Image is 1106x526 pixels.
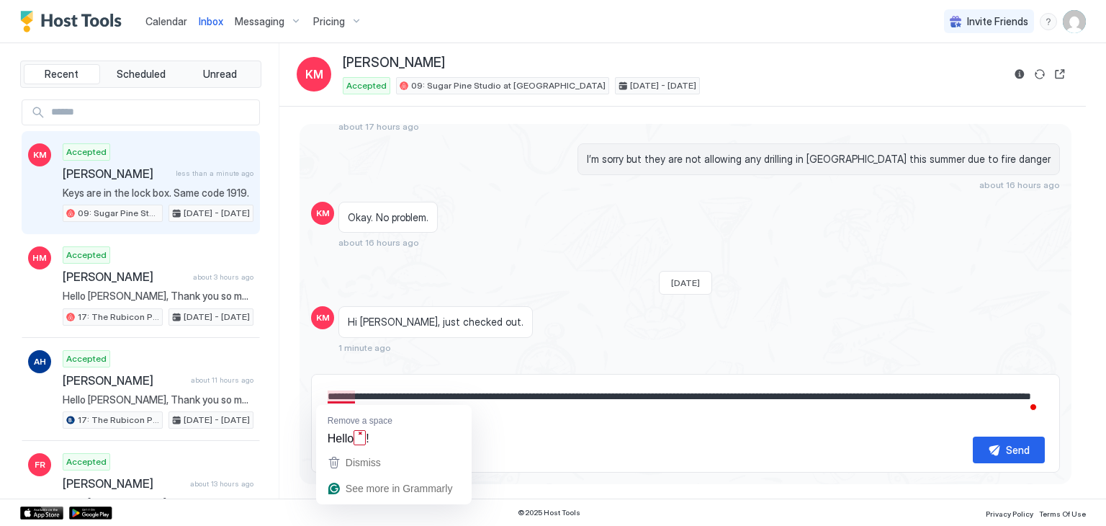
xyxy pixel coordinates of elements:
span: HM [32,251,47,264]
span: less than a minute ago [176,169,253,178]
span: [PERSON_NAME] [63,476,184,491]
span: Pricing [313,15,345,28]
span: about 11 hours ago [191,375,253,385]
span: Scheduled [117,68,166,81]
a: Privacy Policy [986,505,1033,520]
span: Hello [PERSON_NAME], Thank you so much for your booking! We'll send the check-in instructions [DA... [63,393,253,406]
button: Send [973,437,1045,463]
span: Accepted [66,352,107,365]
span: [DATE] - [DATE] [630,79,696,92]
span: [DATE] - [DATE] [184,207,250,220]
span: 1 minute ago [338,342,391,353]
button: Recent [24,64,100,84]
button: Reservation information [1011,66,1028,83]
span: 17: The Rubicon Pet Friendly Studio [78,414,159,427]
button: Open reservation [1051,66,1069,83]
button: Scheduled [103,64,179,84]
span: about 17 hours ago [338,121,419,132]
a: Inbox [199,14,223,29]
span: Calendar [145,15,187,27]
span: Privacy Policy [986,509,1033,518]
span: Accepted [346,79,387,92]
span: KM [316,207,330,220]
span: [PERSON_NAME] [63,166,170,181]
span: Invite Friends [967,15,1028,28]
span: Messaging [235,15,284,28]
span: Hello [PERSON_NAME], Thank you so much for your booking! We'll send the check-in instructions on ... [63,496,253,509]
span: KM [33,148,47,161]
span: [PERSON_NAME] [63,269,187,284]
span: Unread [203,68,237,81]
span: Hi [PERSON_NAME], just checked out. [348,316,523,329]
span: [DATE] - [DATE] [184,311,250,324]
span: 09: Sugar Pine Studio at [GEOGRAPHIC_DATA] [78,207,159,220]
span: KM [316,311,330,324]
a: Google Play Store [69,507,112,520]
span: Inbox [199,15,223,27]
span: [DATE] - [DATE] [184,414,250,427]
span: Terms Of Use [1039,509,1086,518]
span: Keys are in the lock box. Same code 1919. [63,187,253,200]
div: menu [1040,13,1057,30]
span: [PERSON_NAME] [63,373,185,388]
span: Okay. No problem. [348,211,428,224]
span: I’m sorry but they are not allowing any drilling in [GEOGRAPHIC_DATA] this summer due to fire danger [587,153,1051,166]
a: Calendar [145,14,187,29]
a: App Store [20,507,63,520]
span: 17: The Rubicon Pet Friendly Studio [78,311,159,324]
button: Unread [181,64,258,84]
span: 09: Sugar Pine Studio at [GEOGRAPHIC_DATA] [411,79,606,92]
span: about 13 hours ago [190,479,253,489]
textarea: To enrich screen reader interactions, please activate Accessibility in Grammarly extension settings [326,383,1045,425]
span: Hello [PERSON_NAME], Thank you so much for your booking! We'll send the check-in instructions [DA... [63,290,253,303]
span: Accepted [66,455,107,468]
span: about 3 hours ago [193,272,253,282]
span: Recent [45,68,78,81]
span: Accepted [66,249,107,262]
span: AH [34,355,46,368]
span: about 16 hours ago [979,179,1060,190]
button: Sync reservation [1031,66,1048,83]
a: Host Tools Logo [20,11,128,32]
div: User profile [1063,10,1086,33]
span: about 16 hours ago [338,237,419,248]
span: [DATE] [671,277,700,288]
span: FR [35,458,45,471]
span: KM [305,66,323,83]
span: Accepted [66,146,107,159]
span: © 2025 Host Tools [518,508,580,517]
div: tab-group [20,61,261,88]
div: Send [1006,442,1030,458]
input: Input Field [45,100,259,125]
a: Terms Of Use [1039,505,1086,520]
span: [PERSON_NAME] [343,55,445,71]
